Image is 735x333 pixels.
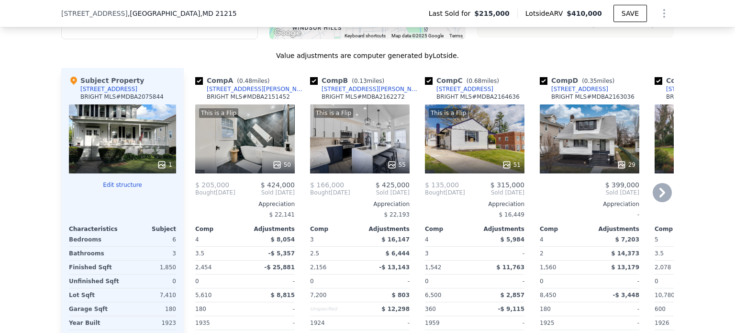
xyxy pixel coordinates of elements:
[272,27,303,39] img: Google
[655,76,732,85] div: Comp E
[540,225,590,233] div: Comp
[310,85,421,93] a: [STREET_ADDRESS][PERSON_NAME]
[69,233,121,246] div: Bedrooms
[233,78,273,84] span: ( miles)
[124,275,176,288] div: 0
[69,261,121,274] div: Finished Sqft
[207,85,306,93] div: [STREET_ADDRESS][PERSON_NAME]
[69,76,144,85] div: Subject Property
[496,264,524,271] span: $ 11,763
[310,189,331,196] span: Bought
[310,189,350,196] div: [DATE]
[61,9,128,18] span: [STREET_ADDRESS]
[271,292,295,299] span: $ 8,815
[429,9,475,18] span: Last Sold for
[591,316,639,330] div: -
[360,225,410,233] div: Adjustments
[591,275,639,288] div: -
[195,189,216,196] span: Bought
[475,225,524,233] div: Adjustments
[578,78,618,84] span: ( miles)
[468,78,481,84] span: 0.68
[540,76,618,85] div: Comp D
[666,85,723,93] div: [STREET_ADDRESS]
[655,236,658,243] span: 5
[69,247,121,260] div: Bathrooms
[584,78,597,84] span: 0.35
[425,85,493,93] a: [STREET_ADDRESS]
[310,302,358,316] div: Unspecified
[376,181,410,189] span: $ 425,000
[195,76,273,85] div: Comp A
[613,292,639,299] span: -$ 3,448
[124,288,176,302] div: 7,410
[310,278,314,285] span: 0
[436,93,520,101] div: BRIGHT MLS # MDBA2164636
[567,10,602,17] span: $410,000
[615,236,639,243] span: $ 7,203
[124,247,176,260] div: 3
[655,4,674,23] button: Show Options
[310,225,360,233] div: Comp
[124,233,176,246] div: 6
[655,292,675,299] span: 10,780
[195,247,243,260] div: 3.5
[239,78,252,84] span: 0.48
[264,264,295,271] span: -$ 25,881
[655,85,723,93] a: [STREET_ADDRESS]
[195,292,212,299] span: 5,610
[436,85,493,93] div: [STREET_ADDRESS]
[381,236,410,243] span: $ 16,147
[477,316,524,330] div: -
[655,247,702,260] div: 3.5
[362,275,410,288] div: -
[490,181,524,189] span: $ 315,000
[157,160,172,170] div: 1
[425,292,441,299] span: 6,500
[498,306,524,312] span: -$ 9,115
[612,22,655,28] text: Unselected Comp
[474,9,510,18] span: $215,000
[69,288,121,302] div: Lot Sqft
[362,316,410,330] div: -
[525,22,539,28] text: 21215
[314,108,353,118] div: This is a Flip
[465,189,524,196] span: Sold [DATE]
[195,85,306,93] a: [STREET_ADDRESS][PERSON_NAME]
[195,181,229,189] span: $ 205,000
[425,181,459,189] span: $ 135,000
[611,264,639,271] span: $ 13,179
[322,85,421,93] div: [STREET_ADDRESS][PERSON_NAME]
[429,108,468,118] div: This is a Flip
[322,93,405,101] div: BRIGHT MLS # MDBA2162272
[425,316,473,330] div: 1959
[655,278,658,285] span: 0
[310,264,326,271] span: 2,156
[195,225,245,233] div: Comp
[247,275,295,288] div: -
[124,302,176,316] div: 180
[540,316,588,330] div: 1925
[124,261,176,274] div: 1,850
[605,181,639,189] span: $ 399,000
[425,76,503,85] div: Comp C
[540,278,544,285] span: 0
[425,306,436,312] span: 360
[384,211,410,218] span: $ 22,193
[425,225,475,233] div: Comp
[354,78,367,84] span: 0.13
[525,9,567,18] span: Lotside ARV
[425,247,473,260] div: 3
[655,316,702,330] div: 1926
[310,316,358,330] div: 1924
[425,189,465,196] div: [DATE]
[391,33,444,38] span: Map data ©2025 Google
[199,108,238,118] div: This is a Flip
[386,250,410,257] span: $ 6,444
[477,247,524,260] div: -
[80,85,137,93] div: [STREET_ADDRESS]
[310,247,358,260] div: 2.5
[391,292,410,299] span: $ 803
[310,181,344,189] span: $ 166,000
[310,200,410,208] div: Appreciation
